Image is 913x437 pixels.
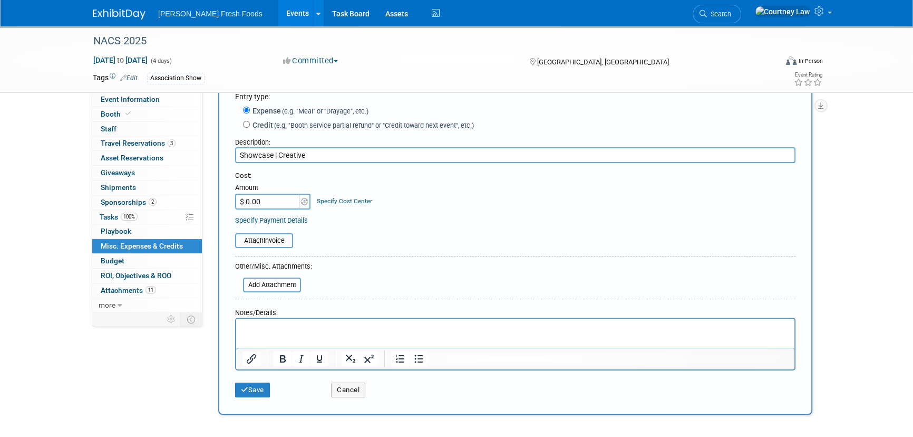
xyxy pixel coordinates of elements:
[101,286,156,294] span: Attachments
[150,58,172,64] span: (4 days)
[158,9,263,18] span: [PERSON_NAME] Fresh Foods
[235,262,312,274] div: Other/Misc. Attachments:
[360,351,378,366] button: Superscript
[101,183,136,192] span: Shipments
[92,195,202,210] a: Sponsorships2
[93,55,148,65] span: [DATE] [DATE]
[92,210,202,224] a: Tasks100%
[714,55,823,71] div: Event Format
[92,239,202,253] a: Misc. Expenses & Credits
[331,383,365,397] button: Cancel
[693,5,741,23] a: Search
[101,125,116,133] span: Staff
[755,6,810,17] img: Courtney Law
[242,351,260,366] button: Insert/edit link
[120,74,138,82] a: Edit
[101,271,171,280] span: ROI, Objectives & ROO
[92,254,202,268] a: Budget
[410,351,428,366] button: Bullet list
[147,73,205,84] div: Association Show
[786,56,797,65] img: Format-Inperson.png
[100,213,138,221] span: Tasks
[317,197,372,205] a: Specify Cost Center
[149,198,157,206] span: 2
[273,121,474,129] span: (e.g. "Booth service partial refund" or "Credit toward next event", etc.)
[92,166,202,180] a: Giveaways
[115,56,125,64] span: to
[92,269,202,283] a: ROI, Objectives & ROO
[92,107,202,121] a: Booth
[92,180,202,195] a: Shipments
[250,120,474,130] label: Credit
[90,32,761,51] div: NACS 2025
[101,95,160,103] span: Event Information
[274,351,292,366] button: Bold
[168,139,176,147] span: 3
[101,227,131,235] span: Playbook
[279,55,342,66] button: Committed
[162,312,181,326] td: Personalize Event Tab Strip
[93,72,138,84] td: Tags
[250,106,368,116] label: Expense
[281,107,368,115] span: (e.g. "Meal" or "Drayage", etc.)
[235,383,270,397] button: Save
[121,213,138,221] span: 100%
[92,92,202,107] a: Event Information
[99,301,115,309] span: more
[292,351,310,366] button: Italic
[235,133,795,147] div: Description:
[391,351,409,366] button: Numbered list
[310,351,328,366] button: Underline
[235,183,312,194] div: Amount
[101,154,163,162] span: Asset Reservations
[101,110,133,118] span: Booth
[101,198,157,206] span: Sponsorships
[92,122,202,136] a: Staff
[101,139,176,147] span: Travel Reservations
[181,312,202,326] td: Toggle Event Tabs
[92,136,202,150] a: Travel Reservations3
[798,57,823,65] div: In-Person
[707,10,731,18] span: Search
[794,72,822,78] div: Event Rating
[235,303,795,318] div: Notes/Details:
[92,283,202,298] a: Attachments11
[235,91,795,102] div: Entry type:
[537,58,668,66] span: [GEOGRAPHIC_DATA], [GEOGRAPHIC_DATA]
[101,242,183,250] span: Misc. Expenses & Credits
[125,111,131,117] i: Booth reservation complete
[235,171,795,181] div: Cost:
[235,216,308,224] a: Specify Payment Details
[93,9,145,20] img: ExhibitDay
[92,151,202,165] a: Asset Reservations
[92,298,202,312] a: more
[342,351,360,366] button: Subscript
[101,168,135,177] span: Giveaways
[236,319,794,348] iframe: Rich Text Area
[101,256,124,265] span: Budget
[92,224,202,239] a: Playbook
[145,286,156,294] span: 11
